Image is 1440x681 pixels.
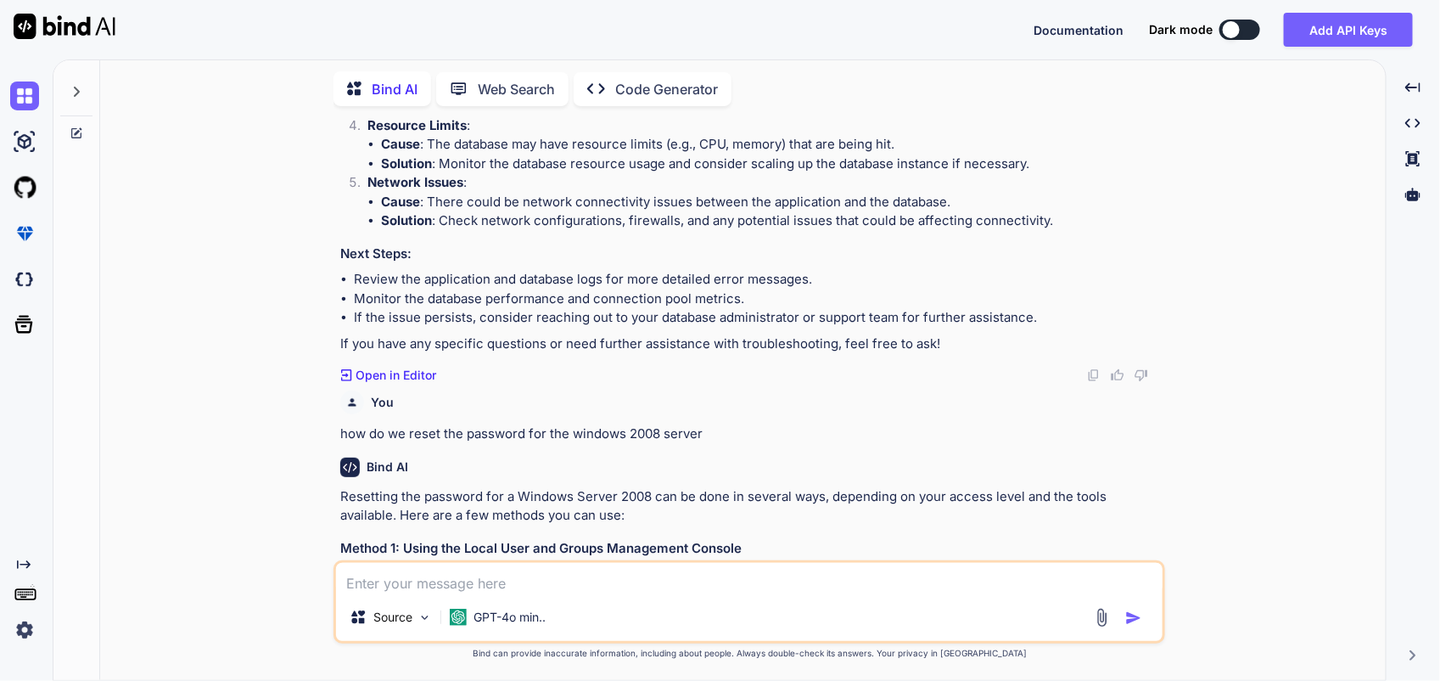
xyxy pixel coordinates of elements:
[450,609,467,626] img: GPT-4o mini
[381,155,432,172] strong: Solution
[478,79,555,99] p: Web Search
[473,609,546,626] p: GPT-4o min..
[1135,369,1148,382] img: dislike
[1125,610,1142,627] img: icon
[381,211,1162,231] li: : Check network configurations, firewalls, and any potential issues that could be affecting conne...
[381,212,432,228] strong: Solution
[340,335,1162,354] p: If you have any specific questions or need further assistance with troubleshooting, feel free to ...
[371,394,394,411] h6: You
[367,459,408,476] h6: Bind AI
[381,194,420,210] strong: Cause
[10,265,39,294] img: darkCloudIdeIcon
[340,539,1162,559] h3: Method 1: Using the Local User and Groups Management Console
[354,290,1162,309] li: Monitor the database performance and connection pool metrics.
[417,611,432,625] img: Pick Models
[1034,23,1123,37] span: Documentation
[381,155,1162,174] li: : Monitor the database resource usage and consider scaling up the database instance if necessary.
[340,487,1162,526] p: Resetting the password for a Windows Server 2008 can be done in several ways, depending on your a...
[615,79,718,99] p: Code Generator
[340,245,1162,264] h3: Next Steps:
[1284,13,1413,47] button: Add API Keys
[10,219,39,248] img: premium
[10,82,39,110] img: chat
[333,647,1165,660] p: Bind can provide inaccurate information, including about people. Always double-check its answers....
[340,425,1162,444] p: how do we reset the password for the windows 2008 server
[372,79,417,99] p: Bind AI
[10,616,39,644] img: settings
[1034,21,1123,39] button: Documentation
[354,270,1162,290] li: Review the application and database logs for more detailed error messages.
[1087,369,1101,382] img: copy
[381,135,1162,155] li: : The database may have resource limits (e.g., CPU, memory) that are being hit.
[354,308,1162,328] li: If the issue persists, consider reaching out to your database administrator or support team for f...
[14,14,115,39] img: Bind AI
[356,367,436,384] p: Open in Editor
[10,127,39,156] img: ai-studio
[1111,369,1124,382] img: like
[373,609,412,626] p: Source
[10,173,39,202] img: githubLight
[1092,608,1112,628] img: attachment
[1149,21,1213,38] span: Dark mode
[381,193,1162,212] li: : There could be network connectivity issues between the application and the database.
[367,173,1162,193] p: :
[381,136,420,152] strong: Cause
[367,116,1162,136] p: :
[367,174,463,190] strong: Network Issues
[367,117,467,133] strong: Resource Limits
